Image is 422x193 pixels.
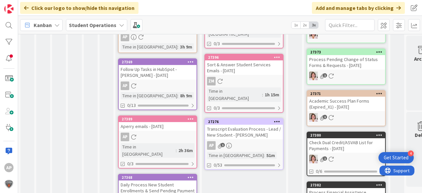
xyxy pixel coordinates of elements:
[4,4,14,14] img: Visit kanbanzone.com
[119,81,196,90] div: AP
[264,152,265,159] span: :
[309,30,318,39] img: EW
[122,117,196,121] div: 27389
[177,92,178,99] span: :
[307,49,385,70] div: 27373Process Pending Change of Status Forms & Requests - [DATE]
[208,119,283,124] div: 27276
[316,168,322,175] span: 0/6
[312,2,405,14] div: Add and manage tabs by clicking
[177,147,195,154] div: 2h 36m
[14,1,30,9] span: Support
[207,152,264,159] div: Time in [GEOGRAPHIC_DATA]
[307,132,385,153] div: 27380Check Dual Credit/ASVAB List for Payments - [DATE]
[208,55,283,60] div: 27396
[262,91,263,98] span: :
[127,102,136,109] span: 0/13
[121,133,129,141] div: AP
[176,147,177,154] span: :
[307,91,385,111] div: 27371Academic Success Plan Forms (Expired_X1) - [DATE]
[178,92,194,99] div: 8h 9m
[309,72,318,80] img: EW
[205,77,283,85] div: ZM
[204,54,284,113] a: 27396Sort & Answer Student Services Emails - [DATE]ZMTime in [GEOGRAPHIC_DATA]:1h 15m0/3
[307,138,385,153] div: Check Dual Credit/ASVAB List for Payments - [DATE]
[121,143,176,158] div: Time in [GEOGRAPHIC_DATA]
[408,150,414,156] div: 4
[325,19,375,31] input: Quick Filter...
[121,81,129,90] div: AP
[119,59,196,65] div: 27369
[119,59,196,80] div: 27369Follow Up Tasks in HubSpot - [PERSON_NAME] - [DATE]
[221,143,225,147] span: 1
[384,154,408,161] div: Get Started
[265,152,277,159] div: 51m
[69,22,116,28] b: Student Operations
[122,175,196,180] div: 27368
[204,118,284,170] a: 27276Transcript Evaluation Process - Lead / New Student - [PERSON_NAME]APTime in [GEOGRAPHIC_DATA...
[307,91,385,97] div: 27371
[119,122,196,131] div: Aperry emails - [DATE]
[205,54,283,60] div: 27396
[309,22,318,28] span: 3x
[307,48,386,85] a: 27373Process Pending Change of Status Forms & Requests - [DATE]EW
[119,116,196,131] div: 27389Aperry emails - [DATE]
[205,141,283,150] div: AP
[205,119,283,139] div: 27276Transcript Evaluation Process - Lead / New Student - [PERSON_NAME]
[122,60,196,64] div: 27369
[119,175,196,180] div: 27368
[205,119,283,125] div: 27276
[178,43,194,50] div: 3h 9m
[307,97,385,111] div: Academic Success Plan Forms (Expired_X1) - [DATE]
[127,160,134,167] span: 0/3
[4,163,14,172] div: AP
[307,132,386,176] a: 27380Check Dual Credit/ASVAB List for Payments - [DATE]EW0/6
[20,2,138,14] div: Click our logo to show/hide this navigation
[205,60,283,75] div: Sort & Answer Student Services Emails - [DATE]
[307,72,385,80] div: EW
[310,91,385,96] div: 27371
[291,22,300,28] span: 1x
[307,55,385,70] div: Process Pending Change of Status Forms & Requests - [DATE]
[323,73,327,78] span: 1
[310,50,385,54] div: 27373
[205,54,283,75] div: 27396Sort & Answer Student Services Emails - [DATE]
[214,105,220,112] span: 0/3
[119,116,196,122] div: 27389
[323,156,327,161] span: 1
[121,92,177,99] div: Time in [GEOGRAPHIC_DATA]
[309,155,318,163] img: EW
[307,182,385,188] div: 27382
[119,133,196,141] div: AP
[214,40,220,47] span: 0/3
[34,21,52,29] span: Kanban
[307,90,386,126] a: 27371Academic Success Plan Forms (Expired_X1) - [DATE]EW
[307,30,385,39] div: EW
[119,33,196,41] div: AP
[205,125,283,139] div: Transcript Evaluation Process - Lead / New Student - [PERSON_NAME]
[207,77,216,85] div: ZM
[307,113,385,122] div: EW
[310,183,385,187] div: 27382
[307,49,385,55] div: 27373
[121,43,177,50] div: Time in [GEOGRAPHIC_DATA]
[118,58,197,110] a: 27369Follow Up Tasks in HubSpot - [PERSON_NAME] - [DATE]APTime in [GEOGRAPHIC_DATA]:8h 9m0/13
[309,113,318,122] img: EW
[310,133,385,138] div: 27380
[214,162,222,169] span: 0/53
[119,65,196,80] div: Follow Up Tasks in HubSpot - [PERSON_NAME] - [DATE]
[307,132,385,138] div: 27380
[177,43,178,50] span: :
[121,33,129,41] div: AP
[378,152,414,163] div: Open Get Started checklist, remaining modules: 4
[263,91,281,98] div: 1h 15m
[4,179,14,189] img: avatar
[323,115,327,119] span: 1
[300,22,309,28] span: 2x
[118,115,197,169] a: 27389Aperry emails - [DATE]APTime in [GEOGRAPHIC_DATA]:2h 36m0/3
[207,141,216,150] div: AP
[207,87,262,102] div: Time in [GEOGRAPHIC_DATA]
[307,155,385,163] div: EW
